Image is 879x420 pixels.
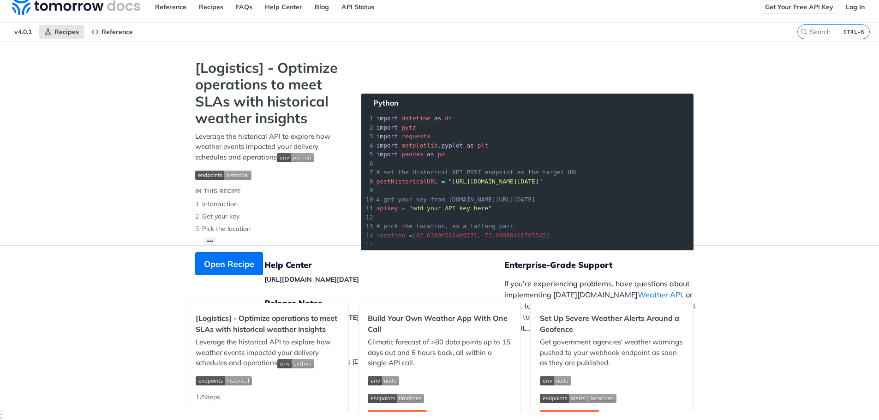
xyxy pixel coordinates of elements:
img: endpoint [195,171,251,180]
button: Open Recipe [195,252,263,275]
a: Reference [86,25,138,39]
span: v4.0.1 [9,25,37,39]
span: Recipes [54,28,79,36]
p: Leverage the historical API to explore how weather events impacted your delivery schedules and op... [196,337,339,368]
kbd: CTRL-K [841,27,867,36]
div: IN THIS RECIPE [195,187,241,196]
a: Weather API [638,290,682,299]
img: env [368,376,399,385]
span: Expand image [195,169,343,180]
img: env [277,153,314,162]
p: Get government agencies' weather warnings pushed to your webhook endpoint as soon as they are pub... [540,337,683,368]
li: Intorduction [195,198,343,210]
p: Climatic forecast of >80 data points up to 15 days out and 6 hours back, all within a single API ... [368,337,511,368]
img: env [277,359,314,368]
span: Expand image [277,153,314,161]
img: env [540,376,571,385]
span: Expand image [540,392,683,403]
svg: Search [800,28,807,35]
button: ••• [204,237,216,245]
strong: [Logistics] - Optimize operations to meet SLAs with historical weather insights [195,59,343,127]
img: endpoint [368,394,424,403]
li: Get your key [195,210,343,223]
h5: Release Notes [264,298,504,309]
p: Leverage the historical API to explore how weather events impacted your delivery schedules and op... [195,131,343,163]
a: Recipes [39,25,84,39]
span: Expand image [196,375,339,386]
h2: Set Up Severe Weather Alerts Around a Geofence [540,313,683,335]
h2: Build Your Own Weather App With One Call [368,313,511,335]
img: endpoint [540,394,616,403]
span: Expand image [277,358,314,367]
span: Open Recipe [204,258,254,270]
span: Expand image [368,375,511,386]
span: Expand image [540,375,683,386]
h2: [Logistics] - Optimize operations to meet SLAs with historical weather insights [196,313,339,335]
img: endpoint [196,376,252,385]
span: Reference [102,28,133,36]
li: Pick the location [195,223,343,235]
span: Expand image [368,392,511,403]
